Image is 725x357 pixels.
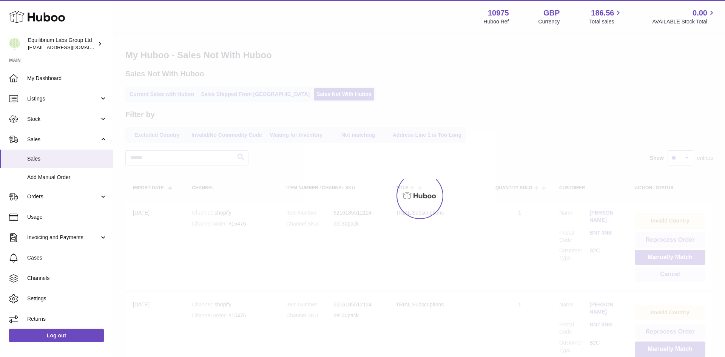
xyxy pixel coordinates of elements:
span: Sales [27,136,99,143]
img: internalAdmin-10975@internal.huboo.com [9,38,20,49]
span: Settings [27,295,107,302]
span: Returns [27,315,107,323]
span: AVAILABLE Stock Total [652,18,716,25]
div: Huboo Ref [484,18,509,25]
span: [EMAIL_ADDRESS][DOMAIN_NAME] [28,44,111,50]
span: Invoicing and Payments [27,234,99,241]
span: Cases [27,254,107,261]
span: My Dashboard [27,75,107,82]
span: Channels [27,275,107,282]
span: 186.56 [591,8,614,18]
span: 0.00 [693,8,707,18]
span: Orders [27,193,99,200]
span: Listings [27,95,99,102]
span: Stock [27,116,99,123]
span: Total sales [589,18,623,25]
div: Currency [538,18,560,25]
a: Log out [9,329,104,342]
strong: 10975 [488,8,509,18]
span: Add Manual Order [27,174,107,181]
span: Usage [27,213,107,221]
span: Sales [27,155,107,162]
strong: GBP [543,8,560,18]
a: 186.56 Total sales [589,8,623,25]
a: 0.00 AVAILABLE Stock Total [652,8,716,25]
div: Equilibrium Labs Group Ltd [28,37,96,51]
